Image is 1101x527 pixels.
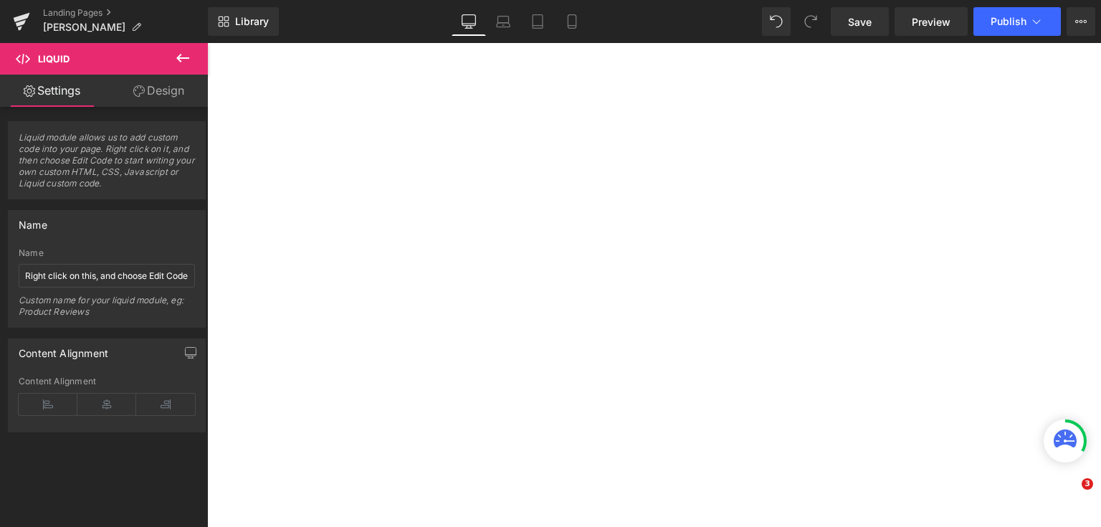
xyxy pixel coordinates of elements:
[19,248,195,258] div: Name
[452,7,486,36] a: Desktop
[796,7,825,36] button: Redo
[38,53,70,65] span: Liquid
[973,7,1061,36] button: Publish
[43,22,125,33] span: [PERSON_NAME]
[912,14,950,29] span: Preview
[107,75,211,107] a: Design
[1067,7,1095,36] button: More
[520,7,555,36] a: Tablet
[19,295,195,327] div: Custom name for your liquid module, eg: Product Reviews
[19,376,195,386] div: Content Alignment
[43,7,208,19] a: Landing Pages
[19,211,47,231] div: Name
[762,7,791,36] button: Undo
[1082,478,1093,490] span: 3
[1052,478,1087,513] iframe: Intercom live chat
[235,15,269,28] span: Library
[19,132,195,199] span: Liquid module allows us to add custom code into your page. Right click on it, and then choose Edi...
[555,7,589,36] a: Mobile
[991,16,1026,27] span: Publish
[848,14,872,29] span: Save
[486,7,520,36] a: Laptop
[895,7,968,36] a: Preview
[19,339,108,359] div: Content Alignment
[208,7,279,36] a: New Library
